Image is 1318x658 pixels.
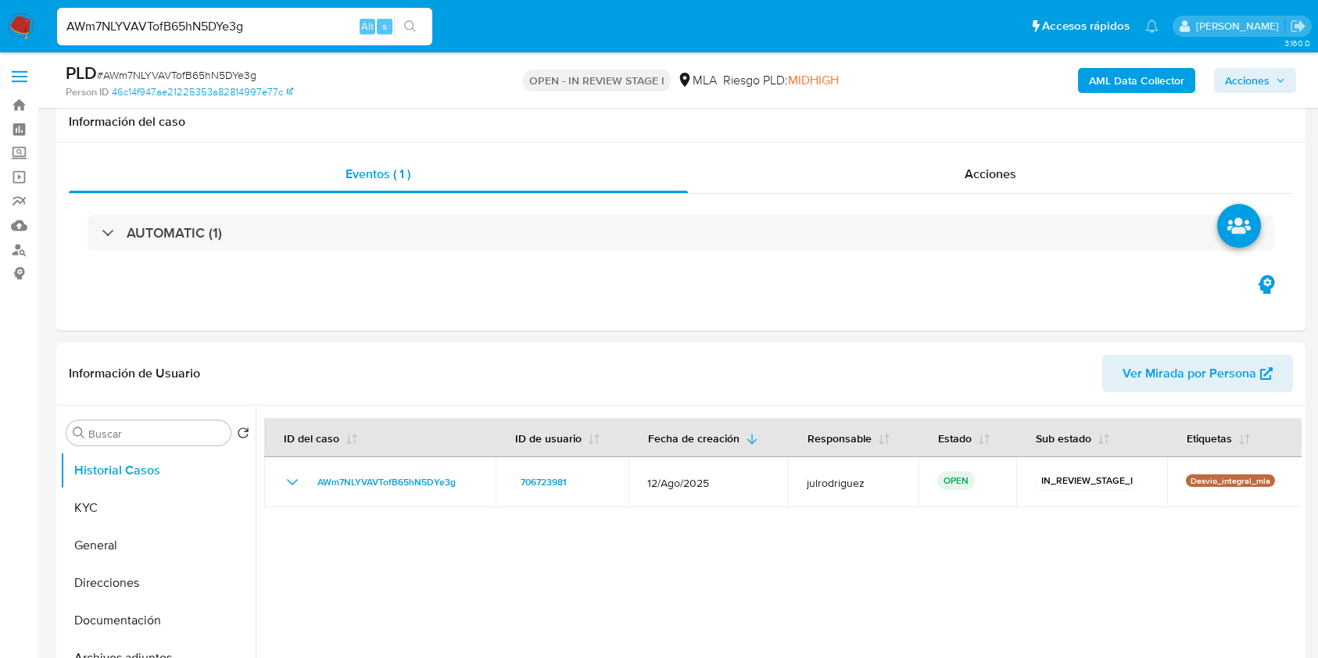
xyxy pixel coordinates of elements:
[60,564,256,602] button: Direcciones
[1042,18,1130,34] span: Accesos rápidos
[788,71,839,89] span: MIDHIGH
[361,19,374,34] span: Alt
[677,72,717,89] div: MLA
[723,72,839,89] span: Riesgo PLD:
[60,452,256,489] button: Historial Casos
[1214,68,1296,93] button: Acciones
[1089,68,1184,93] b: AML Data Collector
[1102,355,1293,392] button: Ver Mirada por Persona
[66,60,97,85] b: PLD
[57,16,432,37] input: Buscar usuario o caso...
[127,224,222,241] h3: AUTOMATIC (1)
[1196,19,1284,34] p: julieta.rodriguez@mercadolibre.com
[60,602,256,639] button: Documentación
[965,165,1016,183] span: Acciones
[394,16,426,38] button: search-icon
[1290,18,1306,34] a: Salir
[60,527,256,564] button: General
[69,114,1293,130] h1: Información del caso
[88,215,1274,251] div: AUTOMATIC (1)
[1145,20,1159,33] a: Notificaciones
[66,85,109,99] b: Person ID
[237,427,249,444] button: Volver al orden por defecto
[60,489,256,527] button: KYC
[1123,355,1256,392] span: Ver Mirada por Persona
[382,19,387,34] span: s
[523,70,671,91] p: OPEN - IN REVIEW STAGE I
[88,427,224,441] input: Buscar
[112,85,293,99] a: 46c14f947ae21225353a82814997e77c
[1225,68,1270,93] span: Acciones
[73,427,85,439] button: Buscar
[346,165,410,183] span: Eventos ( 1 )
[1078,68,1195,93] button: AML Data Collector
[69,366,200,381] h1: Información de Usuario
[97,67,256,83] span: # AWm7NLYVAVTofB65hN5DYe3g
